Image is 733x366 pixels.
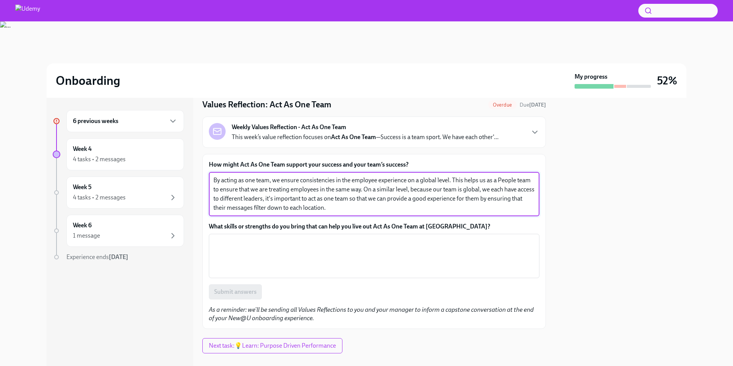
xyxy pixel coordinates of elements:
a: Week 44 tasks • 2 messages [53,138,184,170]
h3: 52% [657,74,677,87]
strong: [DATE] [529,102,546,108]
em: As a reminder: we'll be sending all Values Reflections to you and your manager to inform a capsto... [209,306,534,322]
h6: 6 previous weeks [73,117,118,125]
h6: Week 5 [73,183,92,191]
h4: Values Reflection: Act As One Team [202,99,331,110]
strong: My progress [575,73,607,81]
span: Experience ends [66,253,128,261]
a: Week 61 message [53,215,184,247]
span: September 1st, 2025 17:00 [520,101,546,109]
div: 6 previous weeks [66,110,184,132]
img: Udemy [15,5,40,17]
h6: Week 6 [73,221,92,230]
label: What skills or strengths do you bring that can help you live out Act As One Team at [GEOGRAPHIC_D... [209,222,539,231]
strong: Act As One Team [331,133,376,141]
div: 4 tasks • 2 messages [73,193,126,202]
strong: Weekly Values Reflection - Act As One Team [232,123,346,131]
button: Next task:💡Learn: Purpose Driven Performance [202,338,342,353]
label: How might Act As One Team support your success and your team’s success? [209,160,539,169]
span: Overdue [488,102,517,108]
p: This week’s value reflection focuses on —Success is a team sport. We have each other'... [232,133,499,141]
h2: Onboarding [56,73,120,88]
span: Due [520,102,546,108]
textarea: By acting as one team, we ensure consistencies in the employee experience on a global level. This... [213,176,535,212]
div: 1 message [73,232,100,240]
a: Week 54 tasks • 2 messages [53,177,184,209]
strong: [DATE] [109,253,128,261]
span: Next task : 💡Learn: Purpose Driven Performance [209,342,336,350]
h6: Week 4 [73,145,92,153]
div: 4 tasks • 2 messages [73,155,126,164]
